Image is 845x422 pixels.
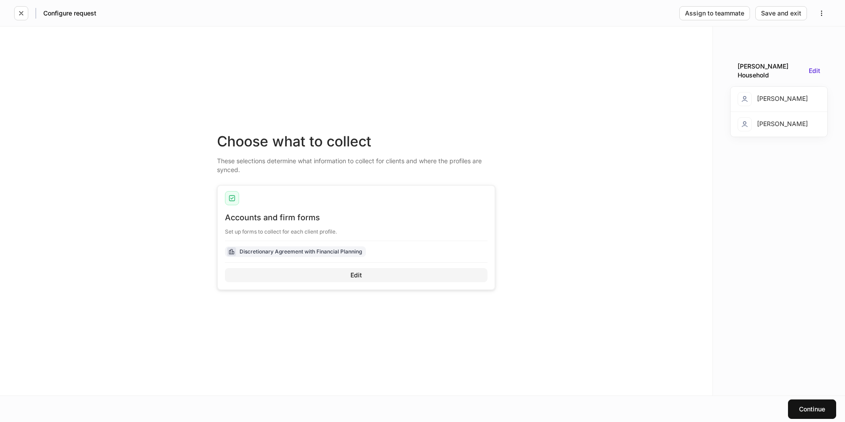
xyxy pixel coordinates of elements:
div: Accounts and firm forms [225,212,487,223]
div: Set up forms to collect for each client profile. [225,223,487,235]
div: Assign to teammate [685,10,744,16]
div: Discretionary Agreement with Financial Planning [240,247,362,256]
button: Save and exit [755,6,807,20]
h5: Configure request [43,9,96,18]
div: Save and exit [761,10,801,16]
button: Edit [809,68,820,74]
div: These selections determine what information to collect for clients and where the profiles are syn... [217,151,495,174]
button: Assign to teammate [679,6,750,20]
div: Edit [350,272,362,278]
div: [PERSON_NAME] Household [738,62,805,80]
button: Edit [225,268,487,282]
div: Continue [799,406,825,412]
button: Continue [788,399,836,419]
div: [PERSON_NAME] [738,117,808,131]
div: Choose what to collect [217,132,495,151]
div: [PERSON_NAME] [738,92,808,106]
